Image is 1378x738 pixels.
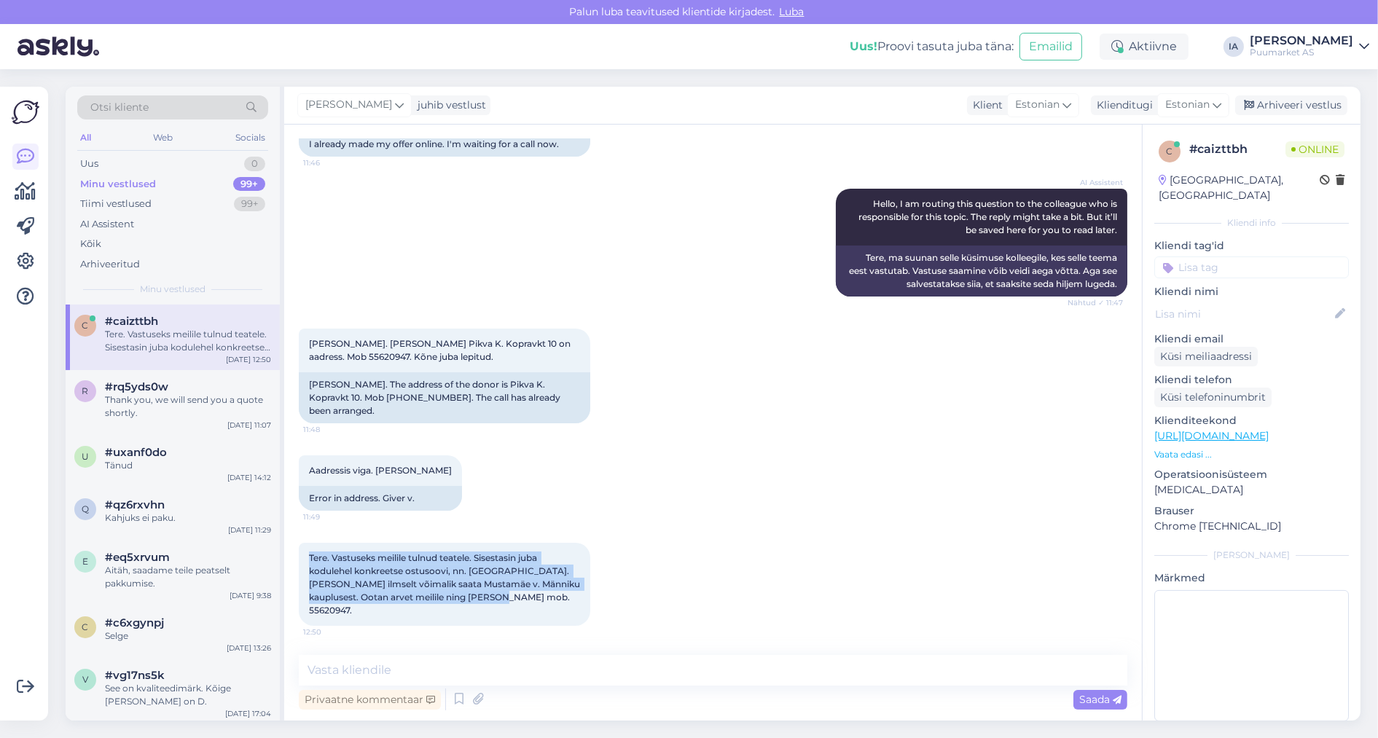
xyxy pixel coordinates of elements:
div: 99+ [234,197,265,211]
div: See on kvaliteedimärk. Kõige [PERSON_NAME] on D. [105,682,271,708]
a: [PERSON_NAME]Puumarket AS [1250,35,1369,58]
p: Kliendi nimi [1154,284,1349,299]
div: Tere, ma suunan selle küsimuse kolleegile, kes selle teema eest vastutab. Vastuse saamine võib ve... [836,246,1127,297]
div: Kahjuks ei paku. [105,511,271,525]
span: #vg17ns5k [105,669,165,682]
span: #uxanf0do [105,446,167,459]
p: Operatsioonisüsteem [1154,467,1349,482]
span: Online [1285,141,1344,157]
div: Küsi telefoninumbrit [1154,388,1272,407]
span: #eq5xrvum [105,551,170,564]
span: q [82,503,89,514]
span: e [82,556,88,567]
div: Web [151,128,176,147]
div: Thank you, we will send you a quote shortly. [105,393,271,420]
b: Uus! [850,39,877,53]
p: Vaata edasi ... [1154,448,1349,461]
span: AI Assistent [1068,177,1123,188]
div: Aktiivne [1100,34,1189,60]
div: Minu vestlused [80,177,156,192]
span: Tere. Vastuseks meilile tulnud teatele. Sisestasin juba kodulehel konkreetse ostusoovi, nn. [GEOG... [309,552,582,616]
span: Estonian [1015,97,1060,113]
p: Klienditeekond [1154,413,1349,428]
p: Kliendi tag'id [1154,238,1349,254]
div: [DATE] 14:12 [227,472,271,483]
p: Kliendi telefon [1154,372,1349,388]
span: c [82,621,89,632]
div: Klient [967,98,1003,113]
span: 12:50 [303,627,358,637]
div: [PERSON_NAME]. The address of the donor is Pikva K. Kopravkt 10. Mob [PHONE_NUMBER]. The call has... [299,372,590,423]
p: [MEDICAL_DATA] [1154,482,1349,498]
div: Arhiveeritud [80,257,140,272]
div: Kõik [80,237,101,251]
div: juhib vestlust [412,98,486,113]
div: [DATE] 11:29 [228,525,271,535]
span: [PERSON_NAME] [305,97,392,113]
div: Aitäh, saadame teile peatselt pakkumise. [105,564,271,590]
button: Emailid [1019,33,1082,60]
span: #c6xgynpj [105,616,164,629]
div: Küsi meiliaadressi [1154,347,1258,366]
div: Kliendi info [1154,216,1349,229]
div: [DATE] 11:07 [227,420,271,431]
span: u [82,451,89,462]
span: Otsi kliente [90,100,149,115]
p: Kliendi email [1154,331,1349,347]
input: Lisa nimi [1155,306,1332,322]
div: Tiimi vestlused [80,197,152,211]
span: #caizttbh [105,315,158,328]
a: [URL][DOMAIN_NAME] [1154,429,1269,442]
div: Error in address. Giver v. [299,486,462,511]
div: 0 [244,157,265,171]
span: 11:46 [303,157,358,168]
div: Selge [105,629,271,643]
span: Minu vestlused [140,283,205,296]
p: Brauser [1154,503,1349,519]
span: Saada [1079,693,1121,706]
div: [DATE] 9:38 [230,590,271,601]
span: c [1167,146,1173,157]
span: 11:49 [303,511,358,522]
span: Estonian [1165,97,1210,113]
div: AI Assistent [80,217,134,232]
div: Klienditugi [1091,98,1153,113]
span: 11:48 [303,424,358,435]
div: Proovi tasuta juba täna: [850,38,1014,55]
span: r [82,385,89,396]
div: All [77,128,94,147]
div: Puumarket AS [1250,47,1353,58]
span: #qz6rxvhn [105,498,165,511]
div: [PERSON_NAME] [1154,549,1349,562]
div: Arhiveeri vestlus [1235,95,1347,115]
span: Aadressis viga. [PERSON_NAME] [309,465,452,476]
span: c [82,320,89,331]
img: Askly Logo [12,98,39,126]
div: Tere. Vastuseks meilile tulnud teatele. Sisestasin juba kodulehel konkreetse ostusoovi, nn. [GEOG... [105,328,271,354]
span: #rq5yds0w [105,380,168,393]
span: Hello, I am routing this question to the colleague who is responsible for this topic. The reply m... [858,198,1119,235]
div: [DATE] 12:50 [226,354,271,365]
div: [DATE] 13:26 [227,643,271,653]
div: Socials [232,128,268,147]
div: [DATE] 17:04 [225,708,271,719]
span: v [82,674,88,685]
div: [GEOGRAPHIC_DATA], [GEOGRAPHIC_DATA] [1159,173,1320,203]
p: Chrome [TECHNICAL_ID] [1154,519,1349,534]
span: Luba [775,5,809,18]
div: I already made my offer online. I'm waiting for a call now. [299,132,590,157]
span: [PERSON_NAME]. [PERSON_NAME] Pikva K. Kopravkt 10 on aadress. Mob 55620947. Kõne juba lepitud. [309,338,573,362]
div: Tänud [105,459,271,472]
div: [PERSON_NAME] [1250,35,1353,47]
input: Lisa tag [1154,256,1349,278]
p: Märkmed [1154,570,1349,586]
div: # caizttbh [1189,141,1285,158]
span: Nähtud ✓ 11:47 [1068,297,1123,308]
div: Privaatne kommentaar [299,690,441,710]
div: 99+ [233,177,265,192]
div: Uus [80,157,98,171]
div: IA [1224,36,1244,57]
